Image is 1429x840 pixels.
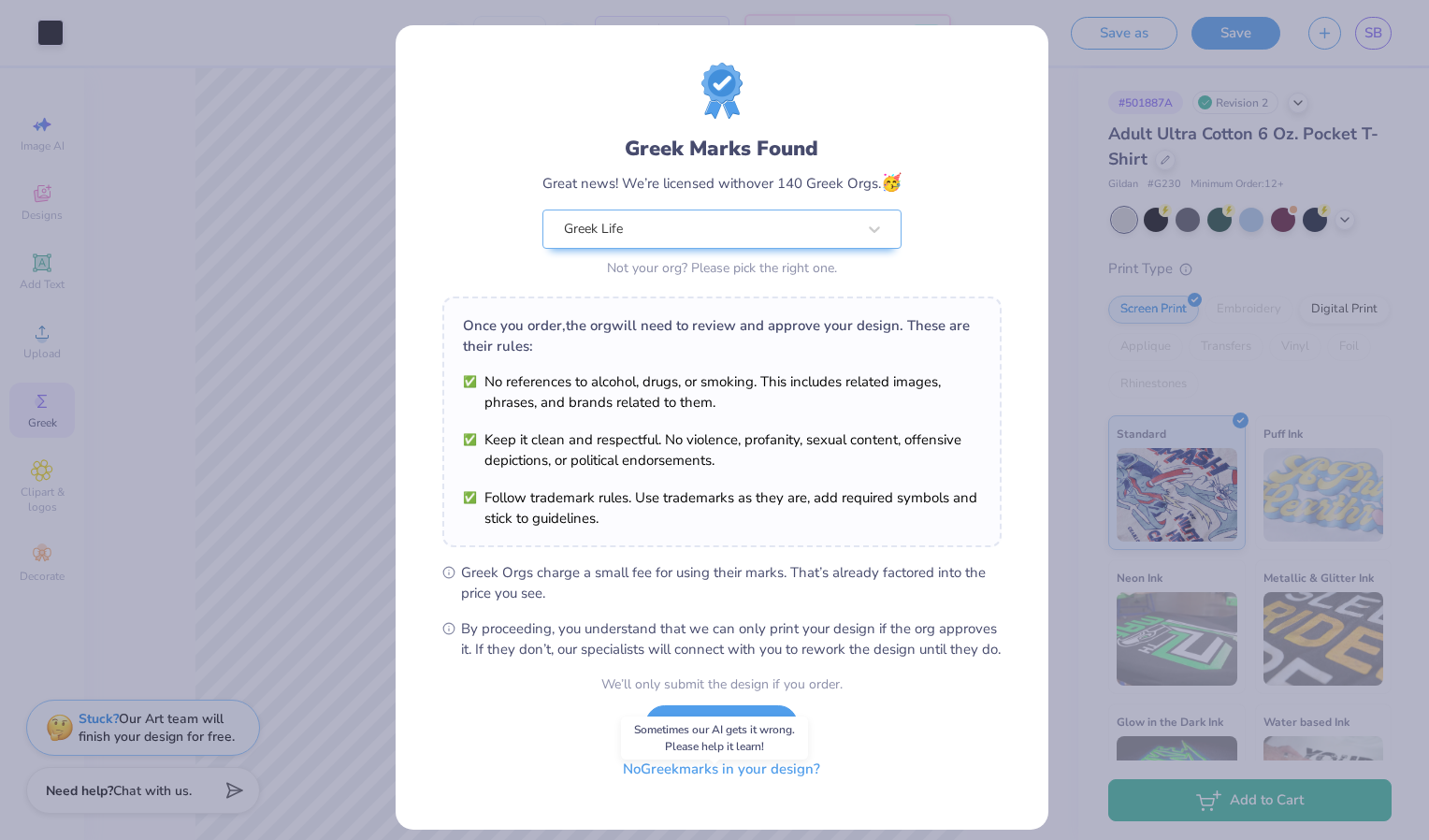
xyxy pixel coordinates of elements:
div: Once you order, the org will need to review and approve your design. These are their rules: [463,315,981,356]
span: By proceeding, you understand that we can only print your design if the org approves it. If they ... [461,618,1002,659]
li: Keep it clean and respectful. No violence, profanity, sexual content, offensive depictions, or po... [463,429,981,471]
div: Not your org? Please pick the right one. [542,258,902,278]
div: Sometimes our AI gets it wrong. Please help it learn! [621,717,808,760]
span: 🥳 [881,171,902,194]
li: No references to alcohol, drugs, or smoking. This includes related images, phrases, and brands re... [463,371,981,413]
div: Greek Marks Found [542,134,902,164]
div: We’ll only submit the design if you order. [601,674,843,694]
li: Follow trademark rules. Use trademarks as they are, add required symbols and stick to guidelines. [463,487,981,529]
img: license-marks-badge.png [701,63,743,119]
div: Great news! We’re licensed with over 140 Greek Orgs. [542,170,902,196]
span: Greek Orgs charge a small fee for using their marks. That’s already factored into the price you see. [461,562,1002,603]
button: I Understand! [645,705,798,744]
button: NoGreekmarks in your design? [607,750,836,789]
